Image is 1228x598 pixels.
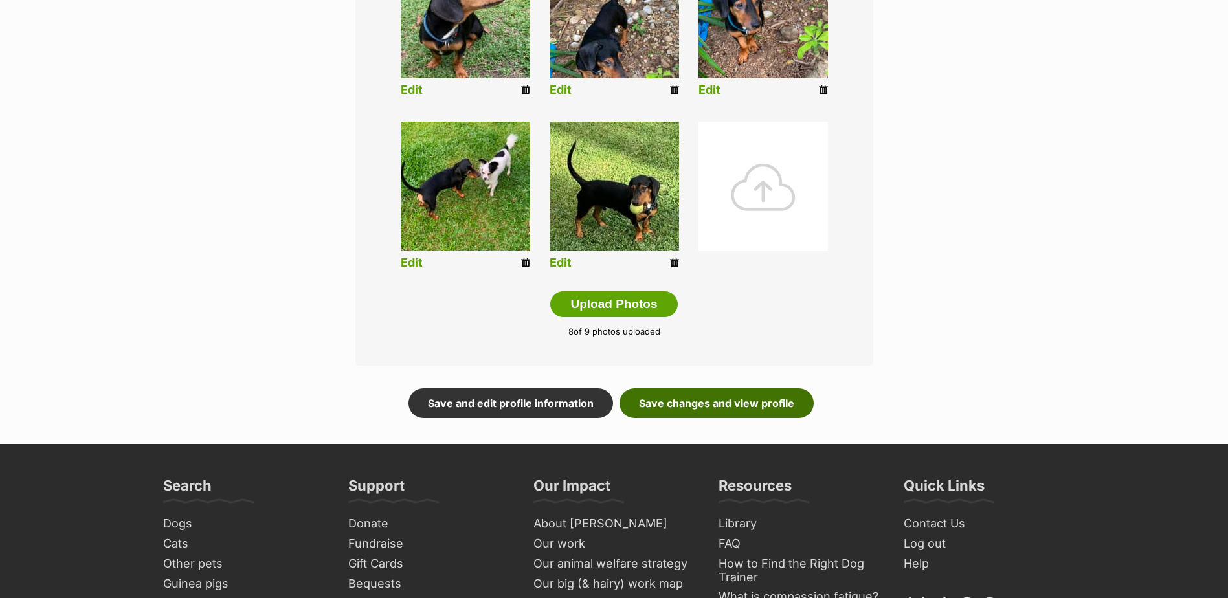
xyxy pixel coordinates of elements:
span: 8 [568,326,574,337]
a: Cats [158,534,330,554]
h3: Quick Links [904,476,985,502]
img: listing photo [550,122,679,251]
a: Our animal welfare strategy [528,554,700,574]
a: Gift Cards [343,554,515,574]
a: Log out [899,534,1071,554]
a: Guinea pigs [158,574,330,594]
p: of 9 photos uploaded [375,326,854,338]
a: Library [713,514,886,534]
a: Save and edit profile information [408,388,613,418]
button: Upload Photos [550,291,677,317]
h3: Search [163,476,212,502]
h3: Support [348,476,405,502]
a: Edit [698,83,720,97]
a: How to Find the Right Dog Trainer [713,554,886,587]
a: Edit [550,256,572,270]
a: Save changes and view profile [620,388,814,418]
a: Edit [401,83,423,97]
a: Edit [550,83,572,97]
a: Our big (& hairy) work map [528,574,700,594]
a: Contact Us [899,514,1071,534]
a: Dogs [158,514,330,534]
a: About [PERSON_NAME] [528,514,700,534]
a: Bequests [343,574,515,594]
a: Donate [343,514,515,534]
a: Edit [401,256,423,270]
a: Other pets [158,554,330,574]
a: FAQ [713,534,886,554]
a: Fundraise [343,534,515,554]
a: Help [899,554,1071,574]
img: listing photo [401,122,530,251]
a: Our work [528,534,700,554]
h3: Our Impact [533,476,610,502]
h3: Resources [719,476,792,502]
